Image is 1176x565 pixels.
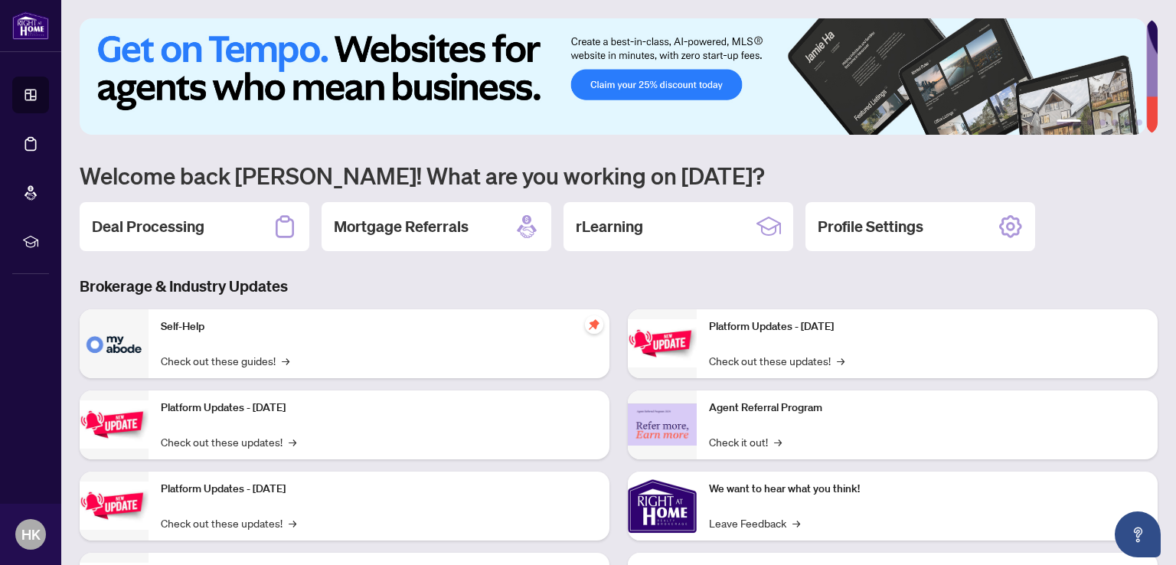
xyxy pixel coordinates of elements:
span: → [282,352,289,369]
a: Check out these updates!→ [709,352,844,369]
img: Self-Help [80,309,149,378]
a: Leave Feedback→ [709,514,800,531]
p: Platform Updates - [DATE] [709,318,1145,335]
span: → [289,433,296,450]
span: → [837,352,844,369]
a: Check out these guides!→ [161,352,289,369]
h1: Welcome back [PERSON_NAME]! What are you working on [DATE]? [80,161,1158,190]
img: We want to hear what you think! [628,472,697,541]
a: Check it out!→ [709,433,782,450]
img: Platform Updates - September 16, 2025 [80,400,149,449]
button: 6 [1136,119,1142,126]
span: HK [21,524,41,545]
span: pushpin [585,315,603,334]
h2: rLearning [576,216,643,237]
h2: Deal Processing [92,216,204,237]
p: Self-Help [161,318,597,335]
h2: Mortgage Referrals [334,216,469,237]
img: Platform Updates - July 21, 2025 [80,482,149,530]
a: Check out these updates!→ [161,433,296,450]
span: → [289,514,296,531]
img: Agent Referral Program [628,403,697,446]
p: We want to hear what you think! [709,481,1145,498]
img: Slide 0 [80,18,1146,135]
p: Platform Updates - [DATE] [161,481,597,498]
h2: Profile Settings [818,216,923,237]
img: logo [12,11,49,40]
button: 3 [1099,119,1106,126]
h3: Brokerage & Industry Updates [80,276,1158,297]
a: Check out these updates!→ [161,514,296,531]
img: Platform Updates - June 23, 2025 [628,319,697,367]
span: → [774,433,782,450]
button: 1 [1057,119,1081,126]
button: 4 [1112,119,1118,126]
p: Platform Updates - [DATE] [161,400,597,416]
button: 2 [1087,119,1093,126]
p: Agent Referral Program [709,400,1145,416]
span: → [792,514,800,531]
button: Open asap [1115,511,1161,557]
button: 5 [1124,119,1130,126]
